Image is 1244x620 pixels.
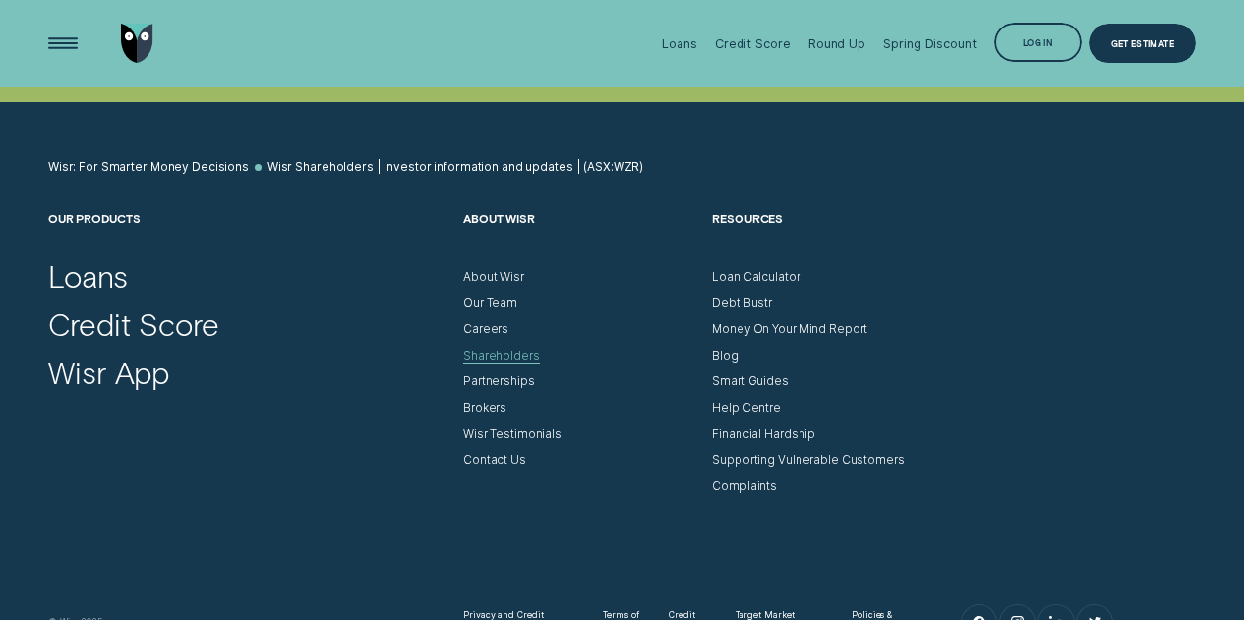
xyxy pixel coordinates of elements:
[463,453,526,468] a: Contact Us
[463,374,535,389] a: Partnerships
[712,427,815,442] a: Financial Hardship
[463,427,562,442] a: Wisr Testimonials
[712,322,867,337] a: Money On Your Mind Report
[463,270,524,285] a: About Wisr
[712,453,904,468] a: Supporting Vulnerable Customers
[712,270,800,285] a: Loan Calculator
[712,479,777,494] a: Complaints
[463,401,506,416] a: Brokers
[463,322,508,337] a: Careers
[1089,24,1196,63] a: Get Estimate
[712,296,772,310] a: Debt Bustr
[43,24,83,63] button: Open Menu
[662,36,696,51] div: Loans
[48,306,219,344] a: Credit Score
[883,36,976,51] div: Spring Discount
[463,349,540,364] a: Shareholders
[712,401,781,416] a: Help Centre
[808,36,865,51] div: Round Up
[48,354,169,392] a: Wisr App
[712,349,739,364] a: Blog
[712,374,789,389] a: Smart Guides
[463,211,697,270] h2: About Wisr
[48,160,249,175] a: Wisr: For Smarter Money Decisions
[463,296,517,310] a: Our Team
[267,160,643,175] a: Wisr Shareholders | Investor information and updates | (ASX:WZR)
[712,211,946,270] h2: Resources
[994,23,1082,62] button: Log in
[48,211,448,270] h2: Our Products
[48,257,128,296] a: Loans
[715,36,791,51] div: Credit Score
[121,24,153,63] img: Wisr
